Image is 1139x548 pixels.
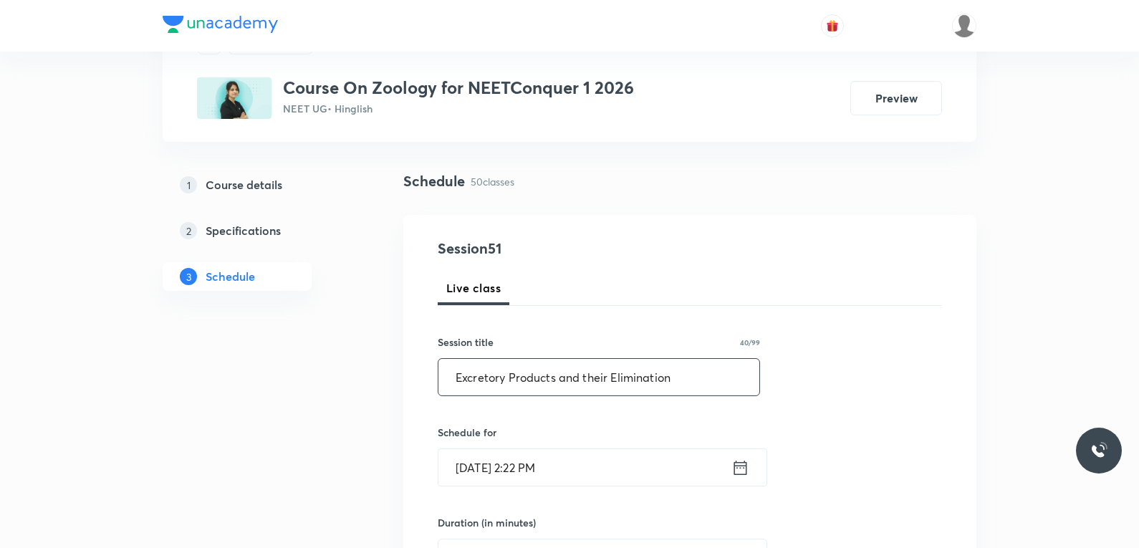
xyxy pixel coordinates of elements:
[180,176,197,193] p: 1
[197,77,271,119] img: 333EB4E4-1E34-4803-9566-5C0DE5CA2A0B_plus.png
[206,222,281,239] h5: Specifications
[740,339,760,346] p: 40/99
[438,335,494,350] h6: Session title
[1090,442,1107,459] img: ttu
[163,170,357,199] a: 1Course details
[283,77,634,98] h3: Course On Zoology for NEETConquer 1 2026
[206,268,255,285] h5: Schedule
[471,174,514,189] p: 50 classes
[403,170,465,192] h4: Schedule
[826,19,839,32] img: avatar
[438,515,536,530] h6: Duration (in minutes)
[206,176,282,193] h5: Course details
[850,81,942,115] button: Preview
[180,222,197,239] p: 2
[283,101,634,116] p: NEET UG • Hinglish
[163,216,357,245] a: 2Specifications
[163,16,278,33] img: Company Logo
[446,279,501,297] span: Live class
[163,16,278,37] a: Company Logo
[952,14,976,38] img: Arvind Bhargav
[438,359,759,395] input: A great title is short, clear and descriptive
[438,238,699,259] h4: Session 51
[821,14,844,37] button: avatar
[180,268,197,285] p: 3
[438,425,760,440] h6: Schedule for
